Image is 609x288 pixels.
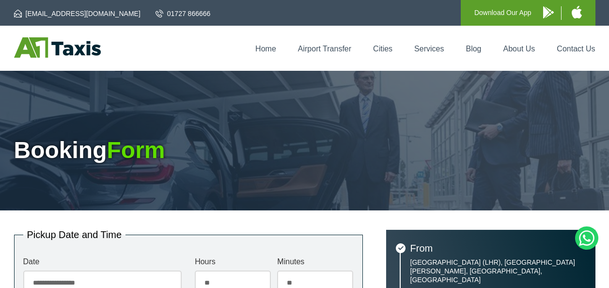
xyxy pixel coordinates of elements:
a: About Us [503,45,535,53]
a: 01727 866666 [156,9,211,18]
a: Services [414,45,444,53]
img: A1 Taxis Android App [543,6,554,18]
h3: From [410,243,586,253]
a: Home [255,45,276,53]
a: [EMAIL_ADDRESS][DOMAIN_NAME] [14,9,141,18]
a: Blog [466,45,481,53]
label: Minutes [277,258,353,266]
label: Date [23,258,182,266]
legend: Pickup Date and Time [23,230,126,240]
h1: Booking [14,139,595,162]
a: Cities [373,45,392,53]
p: Download Our App [474,7,531,19]
label: Hours [195,258,271,266]
a: Airport Transfer [298,45,351,53]
img: A1 Taxis iPhone App [572,6,582,18]
a: Contact Us [557,45,595,53]
img: A1 Taxis St Albans LTD [14,37,101,58]
p: [GEOGRAPHIC_DATA] (LHR), [GEOGRAPHIC_DATA][PERSON_NAME], [GEOGRAPHIC_DATA], [GEOGRAPHIC_DATA] [410,258,586,284]
span: Form [107,137,165,163]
